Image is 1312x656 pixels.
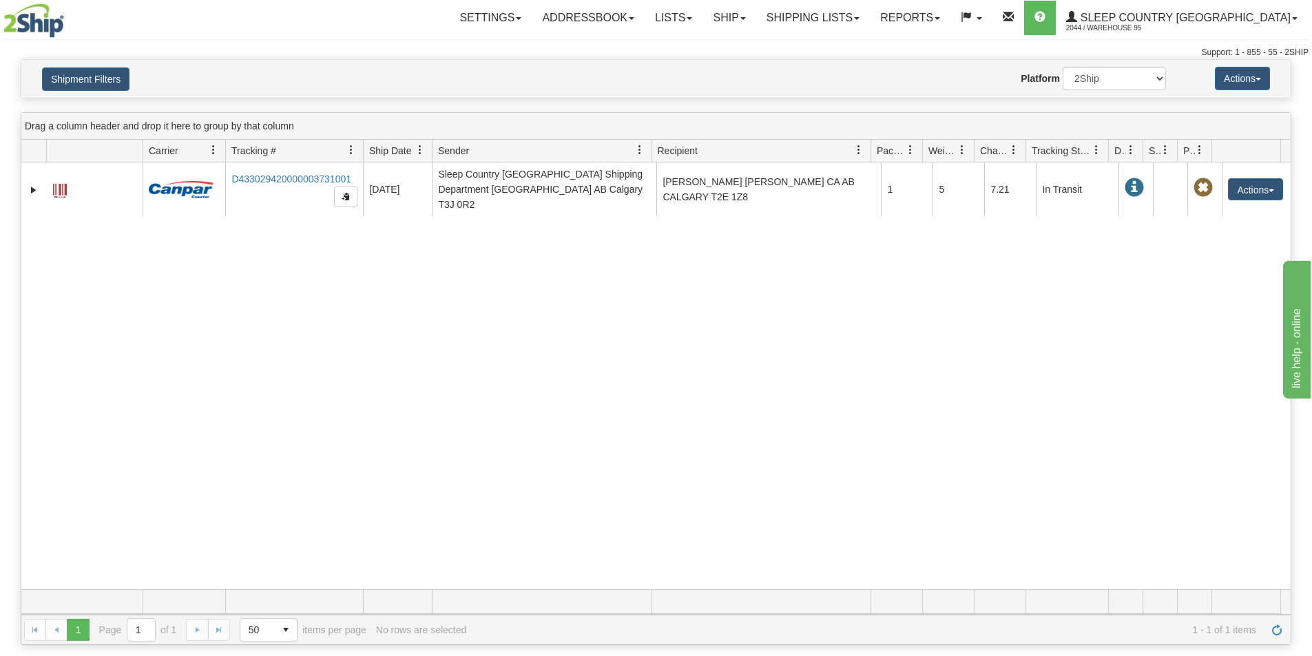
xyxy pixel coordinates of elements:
[1280,257,1311,398] iframe: chat widget
[334,187,357,207] button: Copy to clipboard
[1002,138,1025,162] a: Charge filter column settings
[1149,144,1160,158] span: Shipment Issues
[881,162,933,216] td: 1
[363,162,432,216] td: [DATE]
[1114,144,1126,158] span: Delivery Status
[645,1,702,35] a: Lists
[476,624,1256,635] span: 1 - 1 of 1 items
[275,619,297,641] span: select
[1266,619,1288,641] a: Refresh
[1215,67,1270,90] button: Actions
[950,138,974,162] a: Weight filter column settings
[249,623,267,637] span: 50
[1194,178,1213,198] span: Pickup Not Assigned
[1021,72,1060,85] label: Platform
[438,144,469,158] span: Sender
[53,178,67,200] a: Label
[928,144,957,158] span: Weight
[980,144,1009,158] span: Charge
[10,8,127,25] div: live help - online
[369,144,411,158] span: Ship Date
[1077,12,1291,23] span: Sleep Country [GEOGRAPHIC_DATA]
[149,144,178,158] span: Carrier
[340,138,363,162] a: Tracking # filter column settings
[847,138,871,162] a: Recipient filter column settings
[27,183,41,197] a: Expand
[376,624,467,635] div: No rows are selected
[1032,144,1092,158] span: Tracking Status
[240,618,366,642] span: items per page
[1085,138,1108,162] a: Tracking Status filter column settings
[899,138,922,162] a: Packages filter column settings
[877,144,906,158] span: Packages
[127,619,155,641] input: Page 1
[231,144,276,158] span: Tracking #
[21,113,1291,140] div: grid grouping header
[532,1,645,35] a: Addressbook
[702,1,756,35] a: Ship
[3,47,1309,59] div: Support: 1 - 855 - 55 - 2SHIP
[231,173,351,184] a: D433029420000003731001
[67,619,89,641] span: Page 1
[658,144,698,158] span: Recipient
[42,67,129,91] button: Shipment Filters
[202,138,225,162] a: Carrier filter column settings
[1119,138,1143,162] a: Delivery Status filter column settings
[408,138,432,162] a: Ship Date filter column settings
[240,618,298,642] span: Page sizes drop down
[984,162,1036,216] td: 7.21
[1036,162,1118,216] td: In Transit
[449,1,532,35] a: Settings
[1154,138,1177,162] a: Shipment Issues filter column settings
[99,618,177,642] span: Page of 1
[870,1,950,35] a: Reports
[1066,21,1169,35] span: 2044 / Warehouse 95
[628,138,652,162] a: Sender filter column settings
[3,3,64,38] img: logo2044.jpg
[1125,178,1144,198] span: In Transit
[1188,138,1211,162] a: Pickup Status filter column settings
[149,181,214,198] img: 14 - Canpar
[656,162,881,216] td: [PERSON_NAME] [PERSON_NAME] CA AB CALGARY T2E 1Z8
[1228,178,1283,200] button: Actions
[1056,1,1308,35] a: Sleep Country [GEOGRAPHIC_DATA] 2044 / Warehouse 95
[432,162,656,216] td: Sleep Country [GEOGRAPHIC_DATA] Shipping Department [GEOGRAPHIC_DATA] AB Calgary T3J 0R2
[1183,144,1195,158] span: Pickup Status
[933,162,984,216] td: 5
[756,1,870,35] a: Shipping lists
